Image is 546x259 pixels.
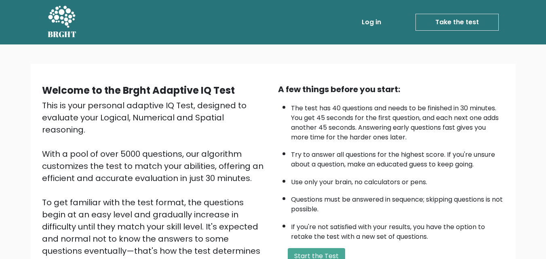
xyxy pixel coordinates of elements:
li: If you're not satisfied with your results, you have the option to retake the test with a new set ... [291,218,504,242]
a: BRGHT [48,3,77,41]
a: Take the test [415,14,499,31]
b: Welcome to the Brght Adaptive IQ Test [42,84,235,97]
li: The test has 40 questions and needs to be finished in 30 minutes. You get 45 seconds for the firs... [291,99,504,142]
li: Try to answer all questions for the highest score. If you're unsure about a question, make an edu... [291,146,504,169]
li: Questions must be answered in sequence; skipping questions is not possible. [291,191,504,214]
h5: BRGHT [48,29,77,39]
li: Use only your brain, no calculators or pens. [291,173,504,187]
div: A few things before you start: [278,83,504,95]
a: Log in [358,14,384,30]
